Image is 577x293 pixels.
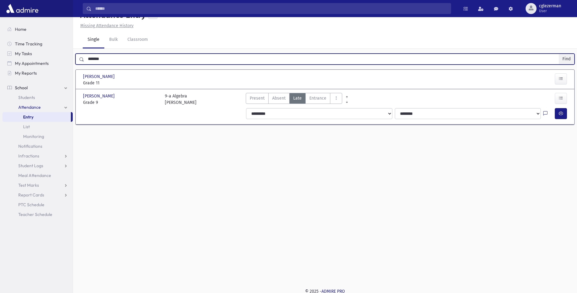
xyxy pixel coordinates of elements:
[104,31,123,48] a: Bulk
[2,132,73,141] a: Monitoring
[2,58,73,68] a: My Appointments
[18,95,35,100] span: Students
[78,23,134,28] a: Missing Attendance History
[15,70,37,76] span: My Reports
[2,180,73,190] a: Test Marks
[2,24,73,34] a: Home
[23,134,44,139] span: Monitoring
[250,95,265,101] span: Present
[2,49,73,58] a: My Tasks
[2,83,73,93] a: School
[83,99,159,106] span: Grade 9
[15,26,26,32] span: Home
[293,95,302,101] span: Late
[80,23,134,28] u: Missing Attendance History
[309,95,326,101] span: Entrance
[23,114,33,120] span: Entry
[83,93,116,99] span: [PERSON_NAME]
[15,41,42,47] span: Time Tracking
[18,153,39,159] span: Infractions
[92,3,451,14] input: Search
[18,163,43,168] span: Student Logs
[2,161,73,171] a: Student Logs
[2,210,73,219] a: Teacher Schedule
[539,9,561,13] span: User
[2,102,73,112] a: Attendance
[2,171,73,180] a: Meal Attendance
[2,93,73,102] a: Students
[272,95,286,101] span: Absent
[18,212,52,217] span: Teacher Schedule
[18,104,41,110] span: Attendance
[246,93,342,106] div: AttTypes
[539,4,561,9] span: cglezerman
[18,143,42,149] span: Notifications
[2,68,73,78] a: My Reports
[165,93,196,106] div: 9-a Algebra [PERSON_NAME]
[2,112,71,122] a: Entry
[18,182,39,188] span: Test Marks
[83,31,104,48] a: Single
[15,51,32,56] span: My Tasks
[2,190,73,200] a: Report Cards
[123,31,153,48] a: Classroom
[18,192,44,198] span: Report Cards
[2,39,73,49] a: Time Tracking
[15,61,49,66] span: My Appointments
[18,173,51,178] span: Meal Attendance
[15,85,28,90] span: School
[559,54,574,64] button: Find
[2,141,73,151] a: Notifications
[2,200,73,210] a: PTC Schedule
[2,151,73,161] a: Infractions
[23,124,30,129] span: List
[18,202,44,207] span: PTC Schedule
[5,2,40,15] img: AdmirePro
[83,80,159,86] span: Grade 11
[83,73,116,80] span: [PERSON_NAME]
[2,122,73,132] a: List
